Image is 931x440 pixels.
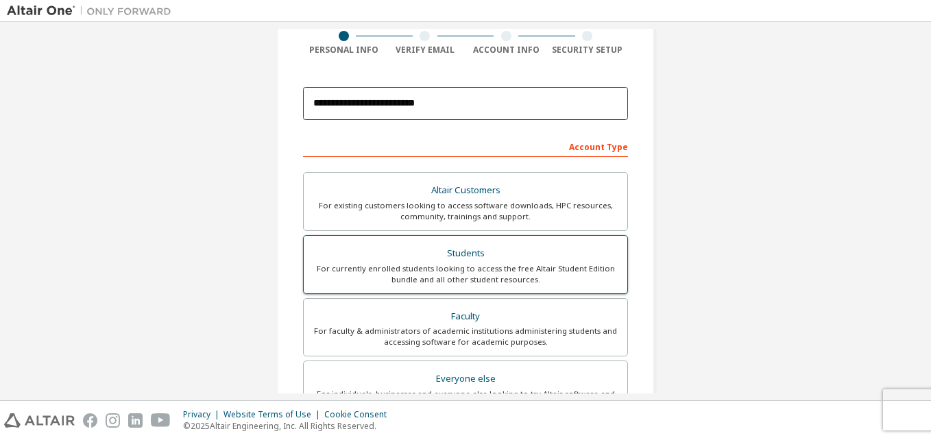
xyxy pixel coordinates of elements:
img: youtube.svg [151,413,171,428]
div: For individuals, businesses and everyone else looking to try Altair software and explore our prod... [312,389,619,411]
div: Everyone else [312,369,619,389]
img: altair_logo.svg [4,413,75,428]
div: Security Setup [547,45,629,56]
img: facebook.svg [83,413,97,428]
div: For faculty & administrators of academic institutions administering students and accessing softwa... [312,326,619,347]
p: © 2025 Altair Engineering, Inc. All Rights Reserved. [183,420,395,432]
div: Account Type [303,135,628,157]
div: For existing customers looking to access software downloads, HPC resources, community, trainings ... [312,200,619,222]
div: Verify Email [385,45,466,56]
img: linkedin.svg [128,413,143,428]
div: Website Terms of Use [223,409,324,420]
div: Personal Info [303,45,385,56]
div: Cookie Consent [324,409,395,420]
div: Altair Customers [312,181,619,200]
div: Privacy [183,409,223,420]
img: instagram.svg [106,413,120,428]
div: Faculty [312,307,619,326]
img: Altair One [7,4,178,18]
div: For currently enrolled students looking to access the free Altair Student Edition bundle and all ... [312,263,619,285]
div: Account Info [465,45,547,56]
div: Students [312,244,619,263]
